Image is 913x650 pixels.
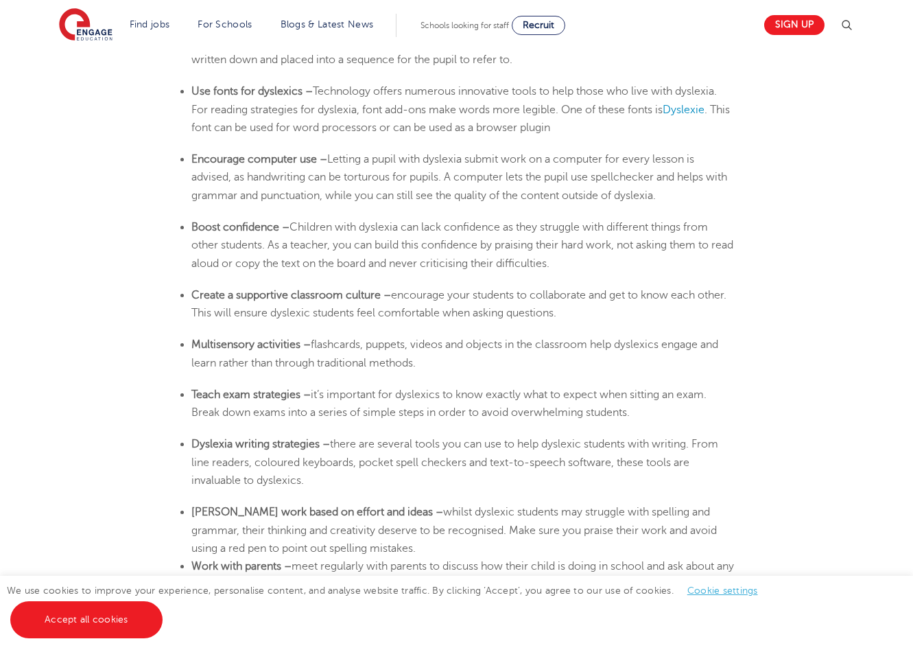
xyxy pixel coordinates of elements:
[191,506,717,555] span: whilst dyslexic students may struggle with spelling and grammar, their thinking and creativity de...
[191,85,717,115] span: Technology offers numerous innovative tools to help those who live with dyslexia. For reading str...
[764,15,825,35] a: Sign up
[191,221,733,270] span: Children with dyslexia can lack confidence as they struggle with different things from other stud...
[420,21,509,30] span: Schools looking for staff
[191,560,292,572] b: Work with parents –
[10,601,163,638] a: Accept all cookies
[191,221,289,233] b: Boost confidence –
[191,388,311,401] b: Teach exam strategies –
[59,8,112,43] img: Engage Education
[663,104,704,116] a: Dyslexie
[191,560,734,609] span: meet regularly with parents to discuss how their child is doing in school and ask about any strat...
[191,289,726,319] span: encourage your students to collaborate and get to know each other. This will ensure dyslexic stud...
[198,19,252,30] a: For Schools
[281,19,374,30] a: Blogs & Latest News
[191,338,718,369] span: flashcards, puppets, videos and objects in the classroom help dyslexics engage and learn rather t...
[191,104,730,134] span: . This font can be used for word processors or can be used as a browser plugin
[191,388,707,419] span: it’s important for dyslexics to know exactly what to expect when sitting an exam. Break down exam...
[191,438,718,487] span: there are several tools you can use to help dyslexic students with writing. From line readers, co...
[191,289,391,301] b: Create a supportive classroom culture –
[523,20,554,30] span: Recruit
[320,153,327,165] b: –
[191,438,330,450] b: Dyslexia writing strategies –
[191,338,311,351] b: Multisensory activities –
[191,85,313,97] b: Use fonts for dyslexics –
[130,19,170,30] a: Find jobs
[191,153,727,202] span: Letting a pupil with dyslexia submit work on a computer for every lesson is advised, as handwriti...
[191,506,443,518] b: [PERSON_NAME] work based on effort and ideas –
[687,585,758,596] a: Cookie settings
[191,153,317,165] b: Encourage computer use
[7,585,772,625] span: We use cookies to improve your experience, personalise content, and analyse website traffic. By c...
[512,16,565,35] a: Recruit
